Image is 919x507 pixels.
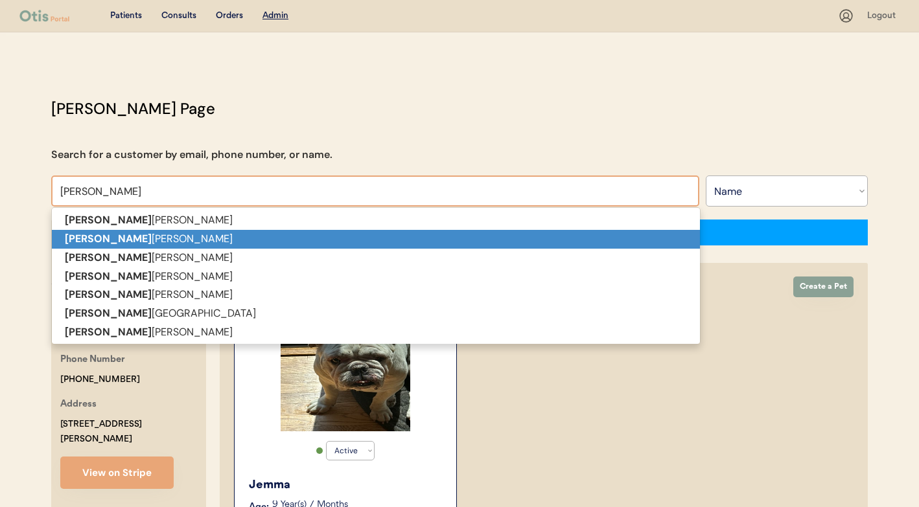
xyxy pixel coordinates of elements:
[262,11,288,20] u: Admin
[65,344,152,357] strong: [PERSON_NAME]
[52,230,700,249] p: [PERSON_NAME]
[65,306,152,320] strong: [PERSON_NAME]
[51,147,332,163] div: Search for a customer by email, phone number, or name.
[161,10,196,23] div: Consults
[65,269,152,283] strong: [PERSON_NAME]
[65,325,152,339] strong: [PERSON_NAME]
[60,372,140,387] div: [PHONE_NUMBER]
[52,304,700,323] p: [GEOGRAPHIC_DATA]
[65,287,152,301] strong: [PERSON_NAME]
[281,310,410,431] img: image.jpg
[65,213,152,227] strong: [PERSON_NAME]
[216,10,243,23] div: Orders
[60,352,125,368] div: Phone Number
[52,249,700,267] p: [PERSON_NAME]
[867,10,900,23] div: Logout
[60,397,97,413] div: Address
[52,211,700,230] p: [PERSON_NAME]
[51,175,699,207] input: Search by name
[52,323,700,342] p: [PERSON_NAME]
[52,286,700,304] p: [PERSON_NAME]
[65,232,152,245] strong: [PERSON_NAME]
[249,477,443,494] div: Jemma
[52,267,700,286] p: [PERSON_NAME]
[793,276,854,297] button: Create a Pet
[110,10,142,23] div: Patients
[60,456,174,489] button: View on Stripe
[65,251,152,264] strong: [PERSON_NAME]
[51,97,215,120] div: [PERSON_NAME] Page
[52,342,700,361] p: [PERSON_NAME]
[60,417,206,447] div: [STREET_ADDRESS][PERSON_NAME]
